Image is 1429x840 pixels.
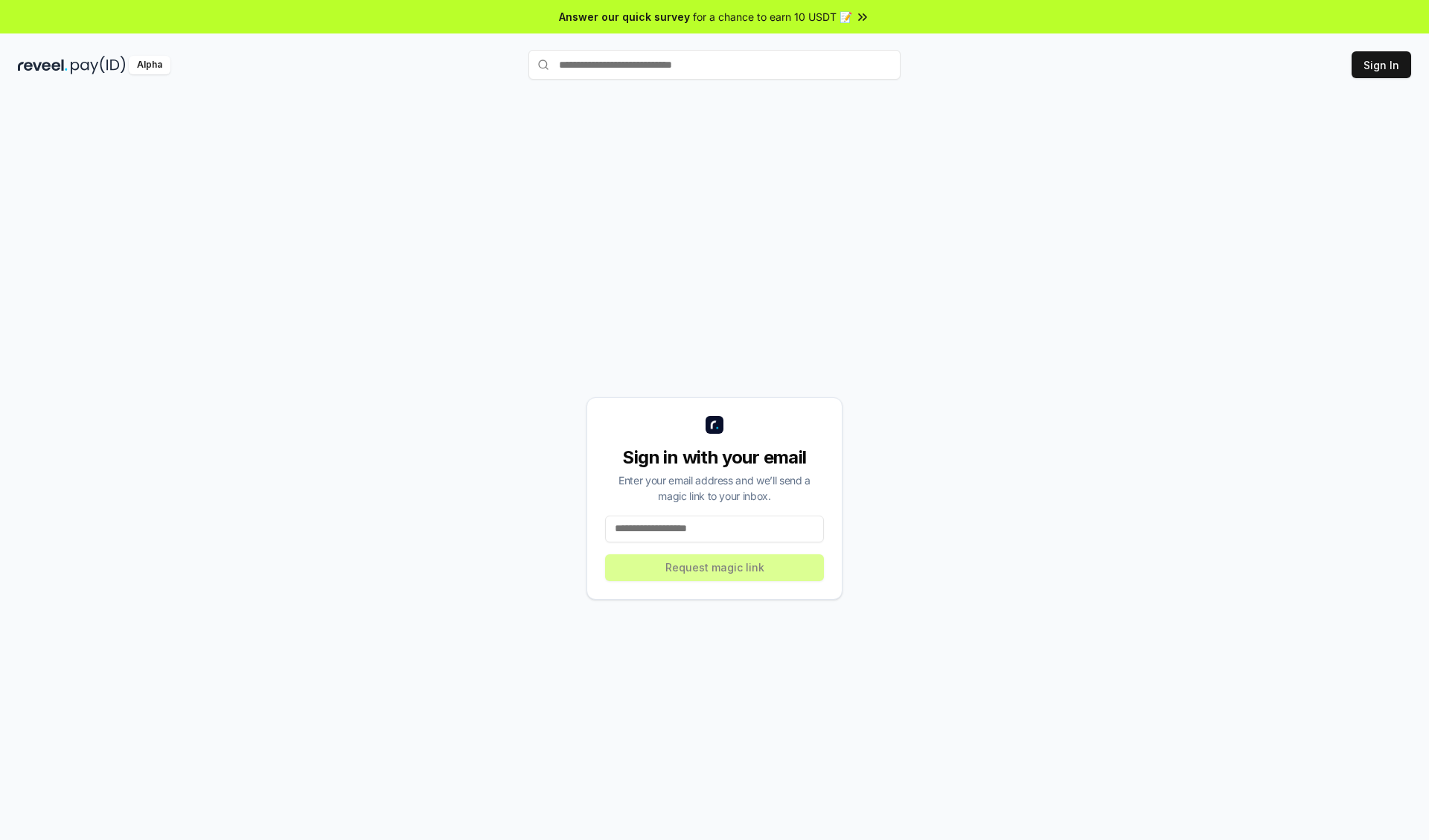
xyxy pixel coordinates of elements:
img: reveel_dark [18,56,68,74]
div: Enter your email address and we’ll send a magic link to your inbox. [605,472,824,504]
button: Sign In [1352,51,1411,78]
img: pay_id [71,56,126,74]
img: logo_small [706,416,723,434]
div: Sign in with your email [605,446,824,469]
div: Alpha [129,56,170,74]
span: for a chance to earn 10 USDT 📝 [693,9,852,25]
span: Answer our quick survey [559,9,690,25]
